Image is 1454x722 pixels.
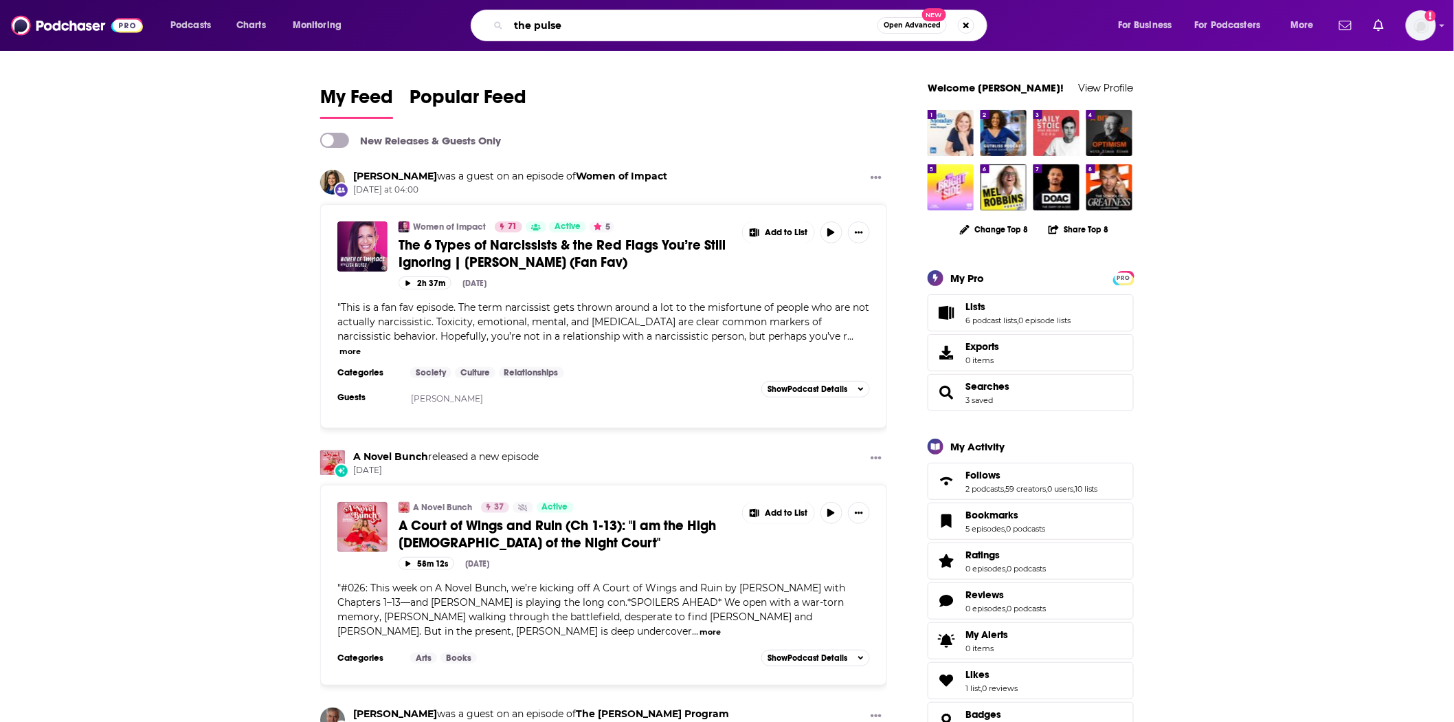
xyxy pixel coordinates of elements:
img: User Profile [1406,10,1436,41]
a: Popular Feed [410,85,526,119]
button: open menu [1108,14,1189,36]
img: A Court of Wings and Ruin (Ch 1-13): "I am the High Lady of the Night Court" [337,502,388,552]
a: 0 podcasts [1007,604,1046,613]
a: Books [440,653,477,664]
a: Women of Impact [413,221,486,232]
a: 1 list [965,683,981,693]
span: , [981,683,982,693]
a: Badges [965,708,1007,721]
a: The Glenn Beck Program [576,708,729,720]
span: , [1004,484,1005,494]
a: New Releases & Guests Only [320,133,501,148]
img: The Mel Robbins Podcast [981,164,1027,210]
a: The 6 Types of Narcissists & the Red Flags You’re Still Ignoring | [PERSON_NAME] (Fan Fav) [399,237,732,271]
button: Show More Button [865,450,887,468]
span: This is a fan fav episode. The term narcissist gets thrown around a lot to the misfortune of peop... [337,301,869,342]
a: 71 [495,221,522,232]
img: The School of Greatness [1086,164,1132,210]
button: Open AdvancedNew [877,17,947,34]
a: Follows [932,472,960,491]
button: Show More Button [865,170,887,187]
a: Show notifications dropdown [1334,14,1357,37]
a: The 6 Types of Narcissists & the Red Flags You’re Still Ignoring | Dr. Ramani (Fan Fav) [337,221,388,272]
span: PRO [1115,273,1132,283]
span: Likes [928,662,1134,699]
span: [DATE] at 04:00 [353,184,667,196]
span: " [337,301,869,342]
a: [PERSON_NAME] [412,393,484,404]
a: Active [537,502,574,513]
span: 37 [494,501,504,514]
img: Women of Impact [399,221,410,232]
a: A Novel Bunch [399,502,410,513]
a: Relationships [499,367,564,378]
a: Searches [932,383,960,402]
span: Show Podcast Details [768,384,847,394]
a: Charts [227,14,274,36]
a: 0 episodes [965,604,1005,613]
h3: Categories [337,653,399,664]
a: 10 lists [1075,484,1098,494]
span: My Alerts [965,628,1008,641]
span: Lists [965,300,985,313]
a: Likes [932,671,960,690]
button: Change Top 8 [952,221,1037,238]
span: Follows [928,463,1134,500]
a: 5 episodes [965,524,1005,534]
a: Searches [965,380,1009,393]
a: 37 [481,502,509,513]
span: , [1046,484,1047,494]
button: ShowPodcast Details [761,650,870,666]
a: 3 saved [965,395,993,405]
a: A Novel Bunch [353,450,428,463]
a: Exports [928,334,1134,371]
div: [DATE] [465,559,489,569]
span: Add to List [765,228,807,238]
img: Podchaser - Follow, Share and Rate Podcasts [11,12,143,39]
a: Reviews [932,591,960,611]
img: Hello Monday with Jessi Hempel [928,110,974,156]
span: The 6 Types of Narcissists & the Red Flags You’re Still Ignoring | [PERSON_NAME] (Fan Fav) [399,237,726,271]
span: Open Advanced [884,22,941,29]
a: A Bit of Optimism [1086,110,1132,156]
img: The Diary Of A CEO with Steven Bartlett [1033,164,1080,210]
span: Monitoring [293,16,342,35]
a: A Novel Bunch [320,450,345,475]
span: Ratings [965,549,1000,561]
div: Search podcasts, credits, & more... [484,10,1000,41]
img: The Daily Stoic [1033,110,1080,156]
span: Follows [965,469,1000,481]
a: 0 reviews [982,683,1018,693]
span: , [1073,484,1075,494]
span: , [1005,524,1006,534]
a: A Court of Wings and Ruin (Ch 1-13): "I am the High [DEMOGRAPHIC_DATA] of the Night Court" [399,517,732,551]
span: Likes [965,668,989,681]
span: Popular Feed [410,85,526,117]
h3: released a new episode [353,450,539,463]
span: For Business [1118,16,1172,35]
a: Show notifications dropdown [1368,14,1389,37]
a: Dr. Ramani Durvasula [353,170,437,182]
span: #026: This week on A Novel Bunch, we’re kicking off A Court of Wings and Ruin by [PERSON_NAME] wi... [337,582,845,637]
a: Active [549,221,586,232]
span: , [1017,316,1018,325]
a: The Gutbliss Podcast [981,110,1027,156]
button: 2h 37m [399,276,451,289]
a: 0 podcasts [1006,524,1045,534]
span: Add to List [765,508,807,518]
span: ... [847,330,853,342]
span: 71 [508,220,517,234]
button: Show More Button [743,221,814,243]
span: , [1005,604,1007,613]
a: My Alerts [928,622,1134,659]
span: Badges [965,708,1001,721]
a: Ratings [965,549,1046,561]
a: Culture [455,367,495,378]
button: Show More Button [848,221,870,243]
span: Show Podcast Details [768,653,847,663]
span: Charts [236,16,266,35]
